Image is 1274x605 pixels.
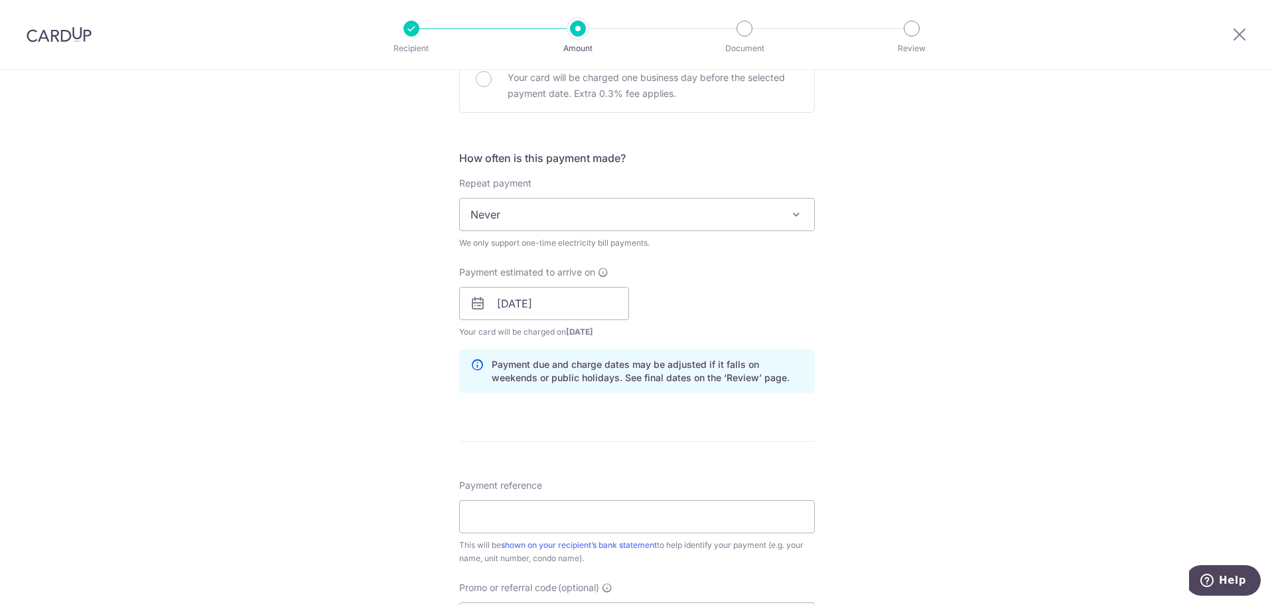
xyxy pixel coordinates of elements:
span: Payment estimated to arrive on [459,266,595,279]
p: Payment due and charge dates may be adjusted if it falls on weekends or public holidays. See fina... [492,358,804,385]
h5: How often is this payment made? [459,150,815,166]
p: Amount [529,42,627,55]
span: Payment reference [459,479,542,492]
a: shown on your recipient’s bank statement [501,540,657,550]
p: Document [695,42,794,55]
span: Promo or referral code [459,581,557,594]
span: Your card will be charged on [459,325,629,339]
p: Recipient [362,42,460,55]
div: This will be to help identify your payment (e.g. your name, unit number, condo name). [459,539,815,565]
span: Never [459,198,815,231]
div: We only support one-time electricity bill payments. [459,236,815,250]
input: DD / MM / YYYY [459,287,629,320]
p: Review [863,42,961,55]
span: Never [460,199,814,230]
span: [DATE] [566,327,593,337]
p: Your card will be charged one business day before the selected payment date. Extra 0.3% fee applies. [508,70,798,102]
span: (optional) [558,581,599,594]
label: Repeat payment [459,177,531,190]
img: CardUp [27,27,92,43]
iframe: Opens a widget where you can find more information [1189,565,1261,598]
